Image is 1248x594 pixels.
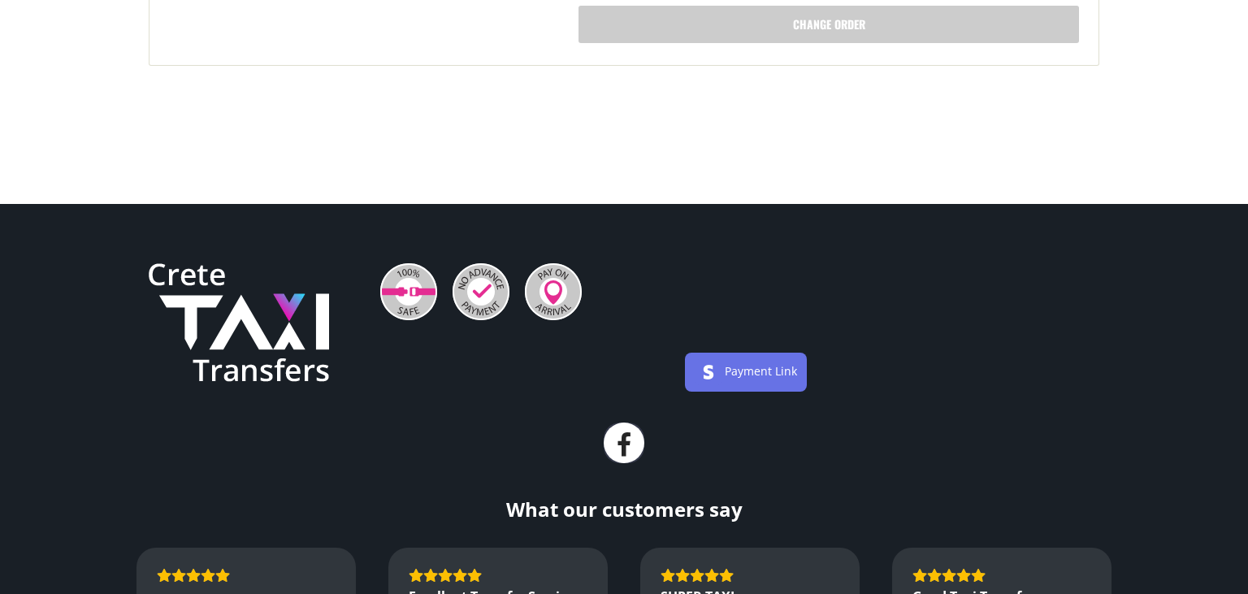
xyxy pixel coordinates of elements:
[525,263,582,320] img: Pay On Arrival
[725,362,797,378] a: Payment Link
[661,568,839,583] div: Rating: 5.0 out of 5
[157,568,336,583] div: Rating: 5.0 out of 5
[912,568,1091,583] div: Rating: 5.0 out of 5
[136,496,1111,522] div: What our customers say
[604,423,644,463] a: facebook
[578,6,1079,43] a: Change order
[380,263,437,320] img: 100% Safe
[149,263,329,382] img: Crete Taxi Transfers
[453,263,509,320] img: No Advance Payment
[695,359,721,385] img: stripe
[409,568,587,583] div: Rating: 5.0 out of 5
